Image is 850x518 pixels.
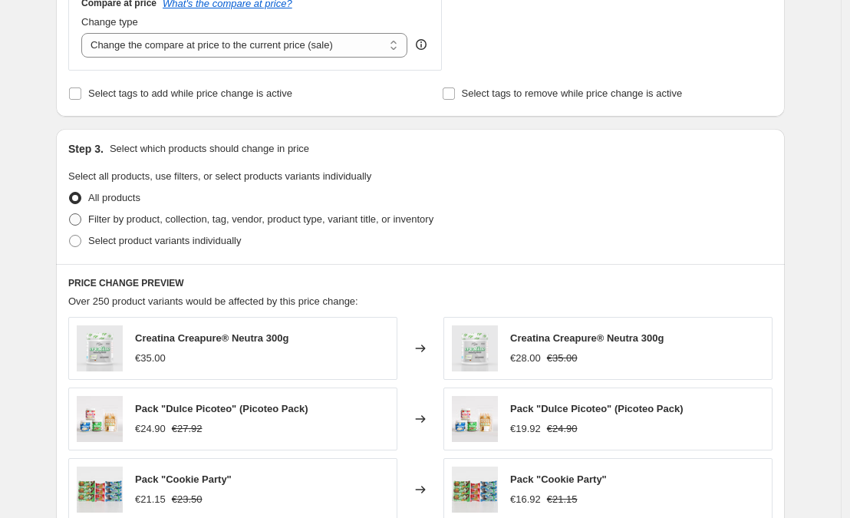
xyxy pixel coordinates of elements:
img: CookiePartyWEB_80x.jpg [452,467,498,513]
div: €35.00 [135,351,166,366]
img: CookiePartyWEB_80x.jpg [77,467,123,513]
h6: PRICE CHANGE PREVIEW [68,277,773,289]
img: PROTELLACREATINE.16461_80x.png [452,325,498,371]
span: Creatina Creapure® Neutra 300g [510,332,664,344]
span: Select product variants individually [88,235,241,246]
strike: €27.92 [172,421,203,437]
div: €24.90 [135,421,166,437]
span: Pack "Cookie Party" [135,473,232,485]
div: €28.00 [510,351,541,366]
span: Select tags to add while price change is active [88,87,292,99]
div: €16.92 [510,492,541,507]
span: Pack "Dulce Picoteo" (Picoteo Pack) [510,403,683,414]
strike: €23.50 [172,492,203,507]
h2: Step 3. [68,141,104,157]
div: €21.15 [135,492,166,507]
span: Change type [81,16,138,28]
span: Pack "Dulce Picoteo" (Picoteo Pack) [135,403,308,414]
img: Render-Pack-dulce-pikoteo-con-originalWEB_80x.jpg [452,396,498,442]
img: PROTELLACREATINE.16461_80x.png [77,325,123,371]
strike: €24.90 [547,421,578,437]
div: €19.92 [510,421,541,437]
p: Select which products should change in price [110,141,309,157]
span: Pack "Cookie Party" [510,473,607,485]
div: help [413,37,429,52]
span: All products [88,192,140,203]
span: Filter by product, collection, tag, vendor, product type, variant title, or inventory [88,213,433,225]
strike: €35.00 [547,351,578,366]
span: Select all products, use filters, or select products variants individually [68,170,371,182]
span: Select tags to remove while price change is active [462,87,683,99]
img: Render-Pack-dulce-pikoteo-con-originalWEB_80x.jpg [77,396,123,442]
span: Creatina Creapure® Neutra 300g [135,332,288,344]
strike: €21.15 [547,492,578,507]
span: Over 250 product variants would be affected by this price change: [68,295,358,307]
